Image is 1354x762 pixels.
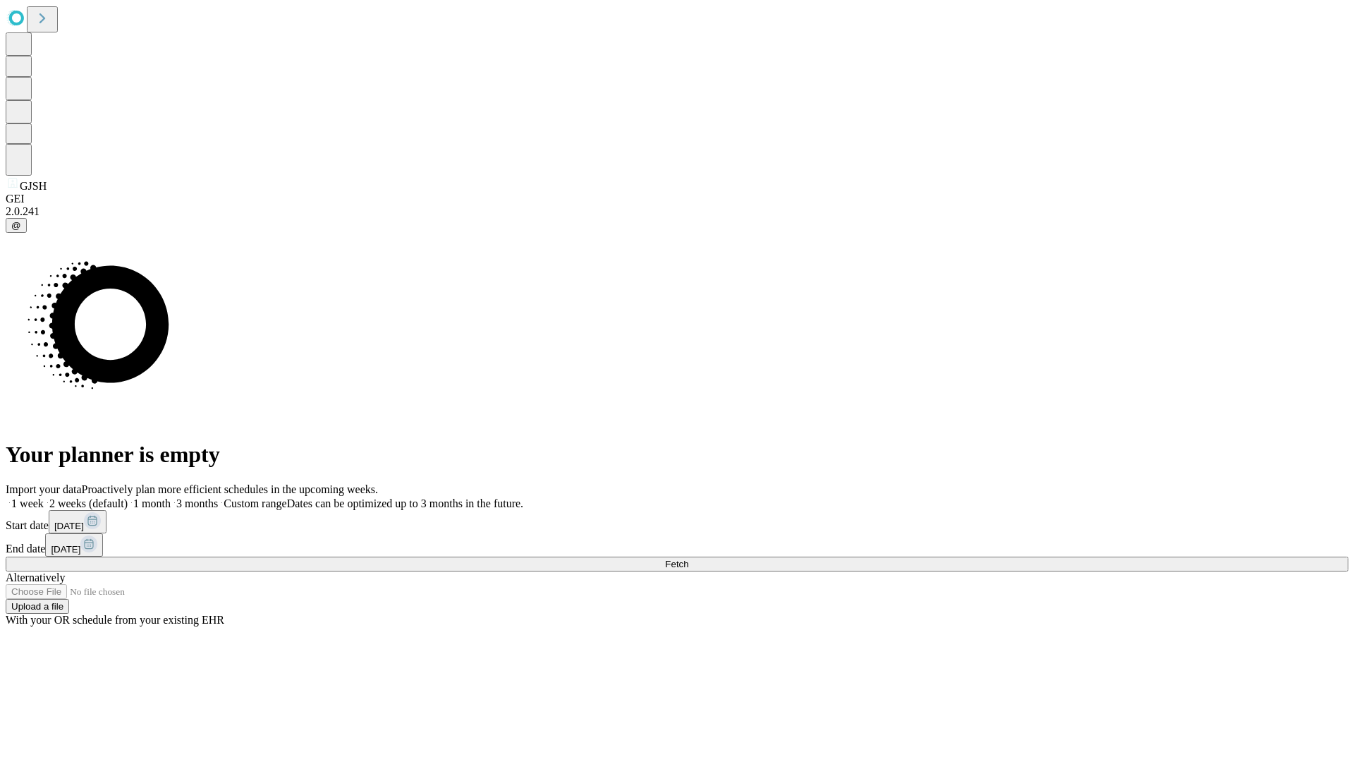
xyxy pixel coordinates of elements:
span: @ [11,220,21,231]
span: 1 month [133,497,171,509]
span: 2 weeks (default) [49,497,128,509]
button: [DATE] [49,510,106,533]
span: [DATE] [54,521,84,531]
span: 1 week [11,497,44,509]
span: [DATE] [51,544,80,555]
div: End date [6,533,1348,557]
button: @ [6,218,27,233]
button: Fetch [6,557,1348,571]
span: With your OR schedule from your existing EHR [6,614,224,626]
span: 3 months [176,497,218,509]
h1: Your planner is empty [6,442,1348,468]
span: Custom range [224,497,286,509]
span: GJSH [20,180,47,192]
span: Alternatively [6,571,65,583]
span: Dates can be optimized up to 3 months in the future. [287,497,523,509]
span: Proactively plan more efficient schedules in the upcoming weeks. [82,483,378,495]
button: [DATE] [45,533,103,557]
div: 2.0.241 [6,205,1348,218]
span: Fetch [665,559,688,569]
span: Import your data [6,483,82,495]
button: Upload a file [6,599,69,614]
div: Start date [6,510,1348,533]
div: GEI [6,193,1348,205]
